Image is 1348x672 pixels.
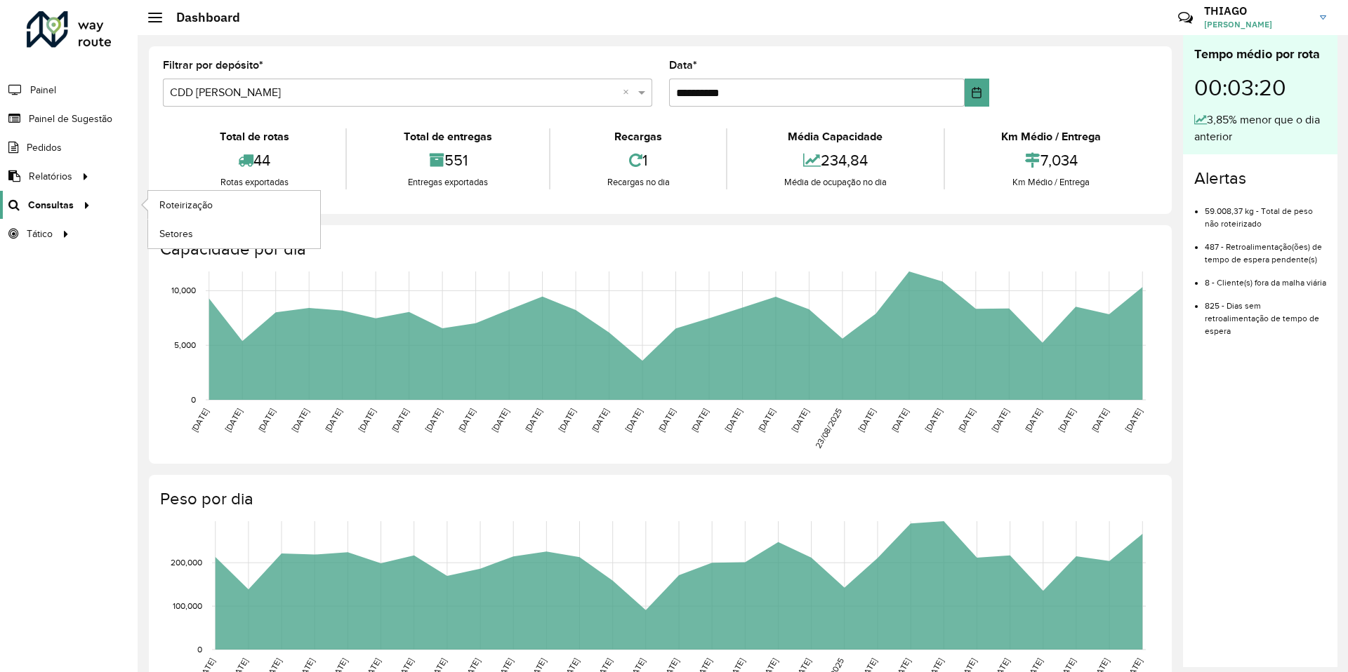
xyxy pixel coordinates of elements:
text: [DATE] [523,407,543,434]
text: [DATE] [1023,407,1043,434]
li: 8 - Cliente(s) fora da malha viária [1205,266,1326,289]
span: [PERSON_NAME] [1204,18,1309,31]
span: Setores [159,227,193,241]
div: Recargas [554,128,722,145]
text: [DATE] [1057,407,1077,434]
div: Total de entregas [350,128,545,145]
div: Km Médio / Entrega [949,175,1154,189]
text: [DATE] [990,407,1010,434]
label: Filtrar por depósito [163,57,263,74]
div: 551 [350,145,545,175]
a: Setores [148,220,320,248]
text: [DATE] [723,407,744,434]
span: Pedidos [27,140,62,155]
text: 200,000 [171,558,202,567]
text: [DATE] [256,407,277,434]
text: 10,000 [171,286,196,295]
text: 100,000 [173,601,202,610]
text: [DATE] [390,407,410,434]
div: 44 [166,145,342,175]
text: 0 [197,645,202,654]
text: 5,000 [174,340,196,349]
text: [DATE] [223,407,244,434]
text: [DATE] [590,407,610,434]
span: Roteirização [159,198,213,213]
div: Média de ocupação no dia [731,175,939,189]
text: [DATE] [423,407,444,434]
text: [DATE] [1123,407,1144,434]
li: 825 - Dias sem retroalimentação de tempo de espera [1205,289,1326,337]
text: [DATE] [190,407,210,434]
div: Média Capacidade [731,128,939,145]
div: Rotas exportadas [166,175,342,189]
span: Painel de Sugestão [29,112,112,126]
div: Entregas exportadas [350,175,545,189]
text: [DATE] [790,407,810,434]
h2: Dashboard [162,10,240,25]
div: Km Médio / Entrega [949,128,1154,145]
span: Relatórios [29,169,72,184]
div: 00:03:20 [1194,64,1326,112]
h4: Peso por dia [160,489,1158,509]
text: 23/08/2025 [813,407,843,450]
text: [DATE] [623,407,643,434]
a: Contato Rápido [1170,3,1201,33]
li: 59.008,37 kg - Total de peso não roteirizado [1205,194,1326,230]
span: Consultas [28,198,74,213]
text: [DATE] [490,407,510,434]
div: Total de rotas [166,128,342,145]
div: Tempo médio por rota [1194,45,1326,64]
text: [DATE] [1090,407,1110,434]
span: Tático [27,227,53,241]
button: Choose Date [965,79,989,107]
text: [DATE] [357,407,377,434]
h4: Capacidade por dia [160,239,1158,260]
div: 234,84 [731,145,939,175]
div: 1 [554,145,722,175]
text: [DATE] [756,407,777,434]
div: 3,85% menor que o dia anterior [1194,112,1326,145]
text: [DATE] [923,407,944,434]
h3: THIAGO [1204,4,1309,18]
li: 487 - Retroalimentação(ões) de tempo de espera pendente(s) [1205,230,1326,266]
div: 7,034 [949,145,1154,175]
h4: Alertas [1194,168,1326,189]
text: [DATE] [857,407,877,434]
text: [DATE] [689,407,710,434]
text: [DATE] [956,407,977,434]
text: [DATE] [656,407,677,434]
div: Recargas no dia [554,175,722,189]
text: [DATE] [890,407,910,434]
label: Data [669,57,697,74]
text: [DATE] [323,407,343,434]
text: [DATE] [557,407,577,434]
text: [DATE] [456,407,477,434]
span: Painel [30,83,56,98]
text: 0 [191,395,196,404]
text: [DATE] [290,407,310,434]
a: Roteirização [148,191,320,219]
span: Clear all [623,84,635,101]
